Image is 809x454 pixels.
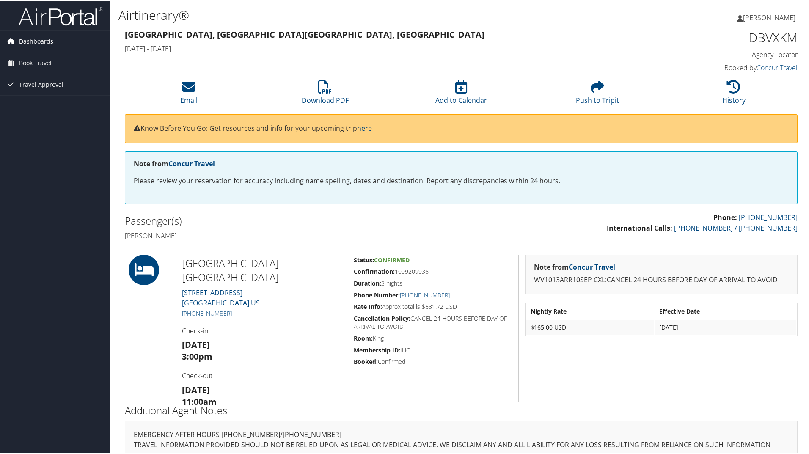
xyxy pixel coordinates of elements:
[354,333,373,341] strong: Room:
[374,255,410,263] span: Confirmed
[354,267,512,275] h5: 1009209936
[743,12,795,22] span: [PERSON_NAME]
[674,223,798,232] a: [PHONE_NUMBER] / [PHONE_NUMBER]
[182,287,260,307] a: [STREET_ADDRESS][GEOGRAPHIC_DATA] US
[182,255,341,283] h2: [GEOGRAPHIC_DATA] - [GEOGRAPHIC_DATA]
[435,84,487,104] a: Add to Calendar
[713,212,737,221] strong: Phone:
[19,30,53,51] span: Dashboards
[19,73,63,94] span: Travel Approval
[534,261,615,271] strong: Note from
[354,357,378,365] strong: Booked:
[182,370,341,380] h4: Check-out
[182,308,232,316] a: [PHONE_NUMBER]
[354,333,512,342] h5: King
[639,28,798,46] h1: DBVXKM
[534,274,789,285] p: WV1013ARR10SEP CXL:CANCEL 24 HOURS BEFORE DAY OF ARRIVAL TO AVOID
[182,338,210,349] strong: [DATE]
[354,314,512,330] h5: CANCEL 24 HOURS BEFORE DAY OF ARRIVAL TO AVOID
[134,175,789,186] p: Please review your reservation for accuracy including name spelling, dates and destination. Repor...
[134,122,789,133] p: Know Before You Go: Get resources and info for your upcoming trip
[354,278,381,286] strong: Duration:
[655,303,796,318] th: Effective Date
[639,49,798,58] h4: Agency Locator
[354,302,382,310] strong: Rate Info:
[118,6,575,23] h1: Airtinerary®
[526,303,654,318] th: Nightly Rate
[182,383,210,395] strong: [DATE]
[354,357,512,365] h5: Confirmed
[125,28,484,39] strong: [GEOGRAPHIC_DATA], [GEOGRAPHIC_DATA] [GEOGRAPHIC_DATA], [GEOGRAPHIC_DATA]
[168,158,215,168] a: Concur Travel
[19,52,52,73] span: Book Travel
[134,158,215,168] strong: Note from
[354,278,512,287] h5: 3 nights
[134,439,789,450] p: TRAVEL INFORMATION PROVIDED SHOULD NOT BE RELIED UPON AS LEGAL OR MEDICAL ADVICE. WE DISCLAIM ANY...
[737,4,804,30] a: [PERSON_NAME]
[354,302,512,310] h5: Approx total is $581.72 USD
[354,267,395,275] strong: Confirmation:
[182,395,217,407] strong: 11:00am
[125,43,626,52] h4: [DATE] - [DATE]
[655,319,796,334] td: [DATE]
[357,123,372,132] a: here
[354,314,410,322] strong: Cancellation Policy:
[182,325,341,335] h4: Check-in
[302,84,349,104] a: Download PDF
[182,350,212,361] strong: 3:00pm
[757,62,798,72] a: Concur Travel
[125,230,455,239] h4: [PERSON_NAME]
[739,212,798,221] a: [PHONE_NUMBER]
[607,223,672,232] strong: International Calls:
[354,255,374,263] strong: Status:
[19,6,103,25] img: airportal-logo.png
[125,213,455,227] h2: Passenger(s)
[400,290,450,298] a: [PHONE_NUMBER]
[125,402,798,417] h2: Additional Agent Notes
[354,345,512,354] h5: IHC
[722,84,746,104] a: History
[354,290,400,298] strong: Phone Number:
[639,62,798,72] h4: Booked by
[526,319,654,334] td: $165.00 USD
[180,84,198,104] a: Email
[354,345,400,353] strong: Membership ID:
[576,84,619,104] a: Push to Tripit
[569,261,615,271] a: Concur Travel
